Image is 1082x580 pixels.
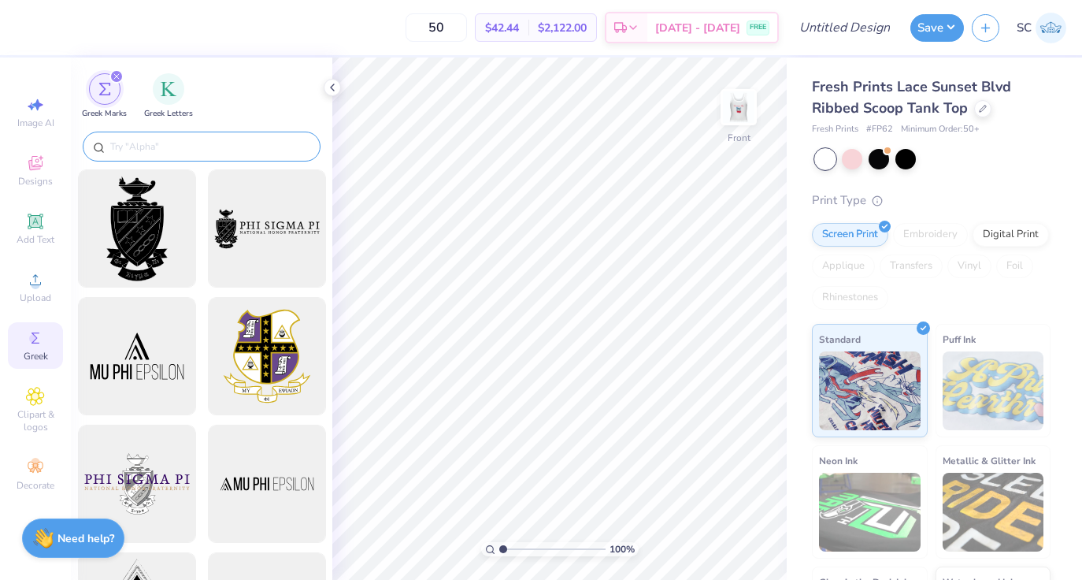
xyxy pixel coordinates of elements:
span: Clipart & logos [8,408,63,433]
div: Front [728,131,750,145]
div: Digital Print [973,223,1049,247]
span: Upload [20,292,51,304]
span: # FP62 [866,123,893,136]
span: Image AI [17,117,54,129]
strong: Need help? [57,531,114,546]
div: Foil [996,255,1033,278]
span: Puff Ink [943,331,976,348]
span: Minimum Order: 50 + [901,123,980,136]
span: 100 % [610,542,635,556]
img: Standard [819,351,921,430]
div: Transfers [880,255,943,278]
span: Decorate [17,479,54,492]
span: Greek Marks [82,108,127,120]
span: Neon Ink [819,452,858,469]
img: Metallic & Glitter Ink [943,473,1044,552]
img: Neon Ink [819,473,921,552]
input: – – [406,13,467,42]
img: Greek Letters Image [161,81,176,97]
div: Applique [812,255,875,278]
div: Vinyl [947,255,991,278]
span: Fresh Prints [812,123,858,136]
span: Greek Letters [144,108,193,120]
button: filter button [144,73,193,120]
span: Fresh Prints Lace Sunset Blvd Ribbed Scoop Tank Top [812,77,1011,117]
span: Standard [819,331,861,348]
span: Add Text [17,233,54,246]
span: Metallic & Glitter Ink [943,452,1036,469]
input: Try "Alpha" [109,139,310,154]
span: Greek [24,350,48,362]
input: Untitled Design [787,12,902,43]
span: Designs [18,175,53,188]
span: [DATE] - [DATE] [655,20,740,36]
div: Rhinestones [812,286,888,310]
div: Print Type [812,191,1051,210]
img: Greek Marks Image [98,83,111,95]
div: filter for Greek Marks [82,73,127,120]
div: Screen Print [812,223,888,247]
span: $42.44 [485,20,519,36]
span: SC [1017,19,1032,37]
img: Puff Ink [943,351,1044,430]
span: FREE [750,22,766,33]
a: SC [1017,13,1066,43]
button: filter button [82,73,127,120]
img: Front [723,91,754,123]
img: Saraclaire Chiaramonte [1036,13,1066,43]
div: filter for Greek Letters [144,73,193,120]
span: $2,122.00 [538,20,587,36]
div: Embroidery [893,223,968,247]
button: Save [910,14,964,42]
